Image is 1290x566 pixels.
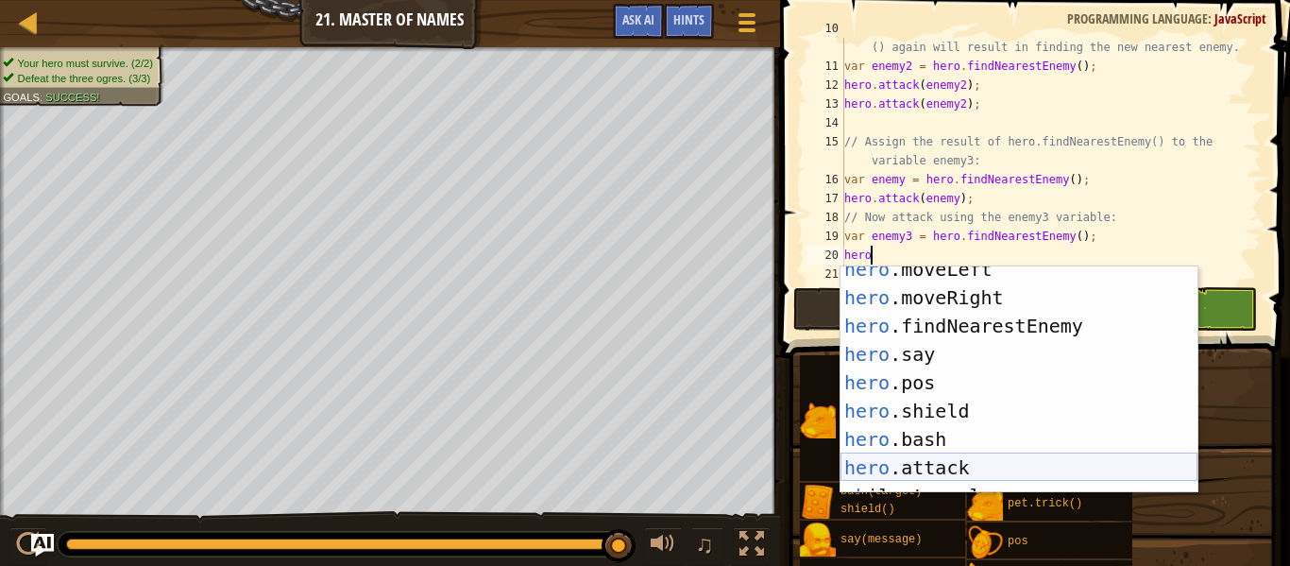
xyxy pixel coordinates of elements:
button: Show game menu [723,4,771,48]
span: shield() [840,503,895,516]
div: 17 [806,189,844,208]
div: 20 [806,246,844,265]
button: Ask AI [31,534,54,557]
span: : [1208,9,1214,27]
button: Ctrl + P: Play [9,527,47,566]
li: Your hero must survive. [3,56,153,71]
span: Goals [3,91,40,103]
div: 19 [806,227,844,246]
span: Success! [45,91,99,103]
img: portrait.png [800,523,836,558]
button: ♫ [691,527,723,566]
span: Programming language [1067,9,1208,27]
div: 15 [806,132,844,170]
div: 10 [806,19,844,57]
div: 16 [806,170,844,189]
li: Defeat the three ogres. [3,71,153,86]
button: Adjust volume [644,527,682,566]
span: Your hero must survive. (2/2) [18,57,153,69]
span: pos [1008,535,1028,548]
button: Ask AI [613,4,664,39]
span: : [40,91,45,103]
img: portrait.png [967,487,1003,523]
img: portrait.png [800,403,836,438]
span: Defeat the three ogres. (3/3) [18,72,151,84]
span: JavaScript [1214,9,1266,27]
div: 18 [806,208,844,227]
img: portrait.png [967,524,1003,560]
div: 11 [806,57,844,76]
button: Run ⇧↵ [793,287,1020,331]
div: 12 [806,76,844,94]
span: pet.trick() [1008,497,1082,510]
span: Ask AI [622,10,654,28]
span: Hints [673,10,704,28]
div: 13 [806,94,844,113]
img: portrait.png [800,485,836,521]
span: ♫ [695,530,714,558]
div: 21 [806,265,844,283]
button: Toggle fullscreen [733,527,771,566]
div: 14 [806,113,844,132]
span: say(message) [840,533,922,546]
